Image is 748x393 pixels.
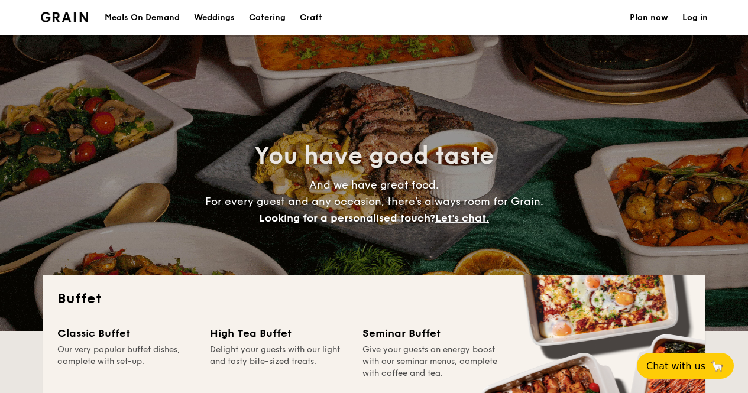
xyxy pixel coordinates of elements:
span: Chat with us [646,360,705,372]
img: Grain [41,12,89,22]
span: 🦙 [710,359,724,373]
div: Give your guests an energy boost with our seminar menus, complete with coffee and tea. [362,344,501,379]
span: And we have great food. For every guest and any occasion, there’s always room for Grain. [205,178,543,225]
h2: Buffet [57,290,691,308]
button: Chat with us🦙 [637,353,734,379]
div: Seminar Buffet [362,325,501,342]
span: Looking for a personalised touch? [259,212,435,225]
span: Let's chat. [435,212,489,225]
div: Classic Buffet [57,325,196,342]
span: You have good taste [254,142,494,170]
a: Logotype [41,12,89,22]
div: High Tea Buffet [210,325,348,342]
div: Our very popular buffet dishes, complete with set-up. [57,344,196,379]
div: Delight your guests with our light and tasty bite-sized treats. [210,344,348,379]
